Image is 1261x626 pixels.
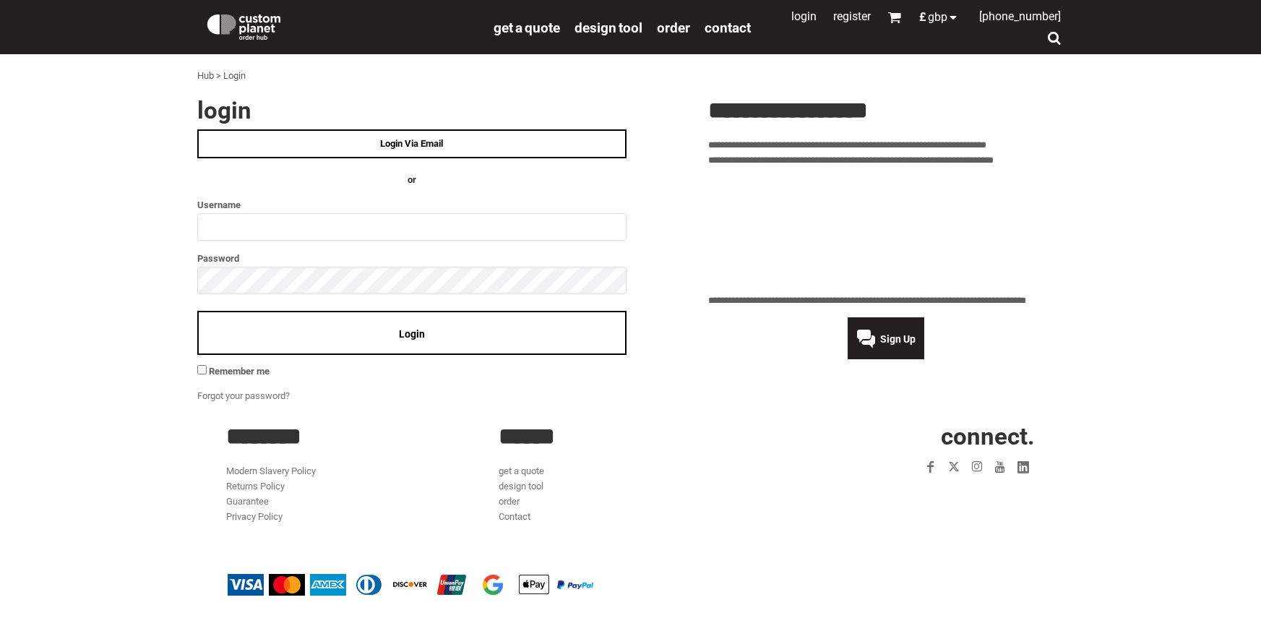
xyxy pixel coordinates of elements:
[228,574,264,596] img: Visa
[499,466,544,476] a: get a quote
[979,9,1061,23] span: [PHONE_NUMBER]
[226,466,316,476] a: Modern Slavery Policy
[197,197,627,213] label: Username
[197,390,290,401] a: Forgot your password?
[209,366,270,377] span: Remember me
[216,69,221,84] div: >
[835,487,1035,505] iframe: Customer reviews powered by Trustpilot
[399,328,425,340] span: Login
[928,12,947,23] span: GBP
[226,511,283,522] a: Privacy Policy
[351,574,387,596] img: Diners Club
[269,574,305,596] img: Mastercard
[226,481,285,492] a: Returns Policy
[880,333,916,345] span: Sign Up
[197,129,627,158] a: Login Via Email
[705,19,751,35] a: Contact
[499,496,520,507] a: order
[499,481,543,492] a: design tool
[708,176,1064,285] iframe: Customer reviews powered by Trustpilot
[197,4,486,47] a: Custom Planet
[791,9,817,23] a: Login
[434,574,470,596] img: China UnionPay
[557,580,593,589] img: PayPal
[205,11,283,40] img: Custom Planet
[197,250,627,267] label: Password
[494,20,560,36] span: get a quote
[574,20,642,36] span: design tool
[657,20,690,36] span: order
[310,574,346,596] img: American Express
[657,19,690,35] a: order
[919,12,928,23] span: £
[223,69,246,84] div: Login
[380,138,443,149] span: Login Via Email
[516,574,552,596] img: Apple Pay
[475,574,511,596] img: Google Pay
[705,20,751,36] span: Contact
[197,70,214,81] a: Hub
[499,511,530,522] a: Contact
[574,19,642,35] a: design tool
[392,574,429,596] img: Discover
[197,98,627,122] h2: Login
[226,496,269,507] a: Guarantee
[494,19,560,35] a: get a quote
[833,9,871,23] a: Register
[197,365,207,374] input: Remember me
[771,424,1035,448] h2: CONNECT.
[197,173,627,188] h4: OR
